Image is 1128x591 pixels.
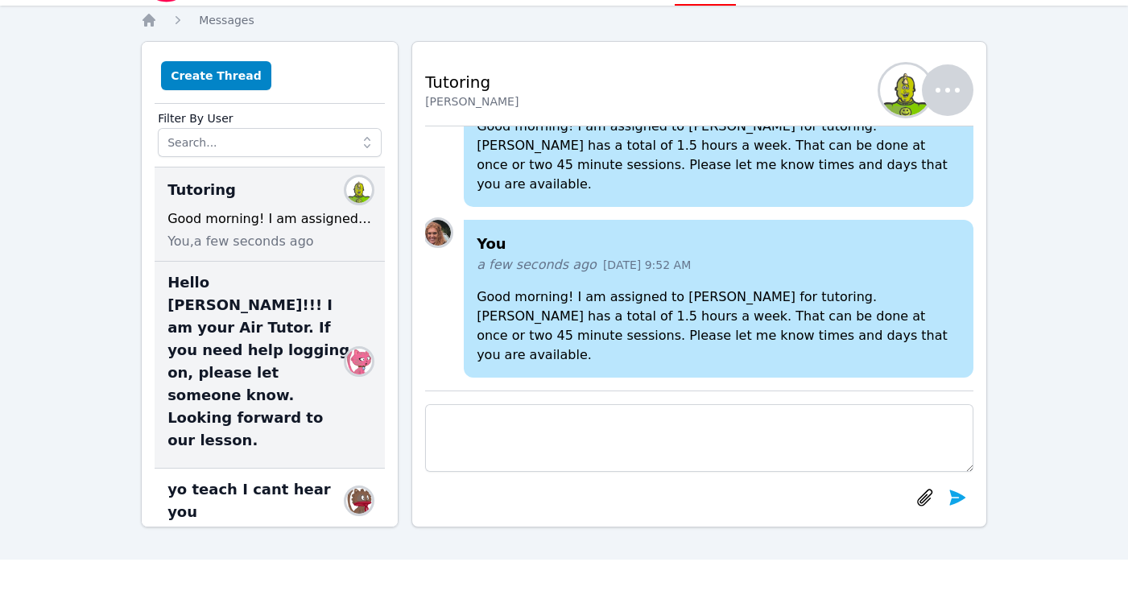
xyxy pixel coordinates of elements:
[155,469,385,582] div: yo teach I cant hear youAlivia DanPlease ask a teacher to help you.You,[DATE]
[425,220,451,246] img: Rachel Harmon
[477,117,961,194] p: Good morning! I am assigned to [PERSON_NAME] for tutoring. [PERSON_NAME] has a total of 1.5 hours...
[155,167,385,262] div: TutoringAriel SabagGood morning! I am assigned to [PERSON_NAME] for tutoring. [PERSON_NAME] has a...
[477,255,597,275] span: a few seconds ago
[161,61,271,90] button: Create Thread
[477,233,961,255] h4: You
[603,257,691,273] span: [DATE] 9:52 AM
[167,179,236,201] span: Tutoring
[158,104,382,128] label: Filter By User
[167,271,353,452] span: Hello [PERSON_NAME]!!! I am your Air Tutor. If you need help logging on, please let someone know....
[890,64,973,116] button: Ariel Sabag
[346,349,372,374] img: RAVEN BROWN
[167,478,353,523] span: yo teach I cant hear you
[346,177,372,203] img: Ariel Sabag
[425,93,519,110] div: [PERSON_NAME]
[346,488,372,514] img: Alivia Dan
[167,232,313,251] span: You, a few seconds ago
[158,128,382,157] input: Search...
[425,71,519,93] h2: Tutoring
[155,262,385,469] div: Hello [PERSON_NAME]!!! I am your Air Tutor. If you need help logging on, please let someone know....
[167,209,372,229] div: Good morning! I am assigned to [PERSON_NAME] for tutoring. [PERSON_NAME] has a total of 1.5 hours...
[199,12,254,28] a: Messages
[199,14,254,27] span: Messages
[477,287,961,365] p: Good morning! I am assigned to [PERSON_NAME] for tutoring. [PERSON_NAME] has a total of 1.5 hours...
[880,64,932,116] img: Ariel Sabag
[141,12,987,28] nav: Breadcrumb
